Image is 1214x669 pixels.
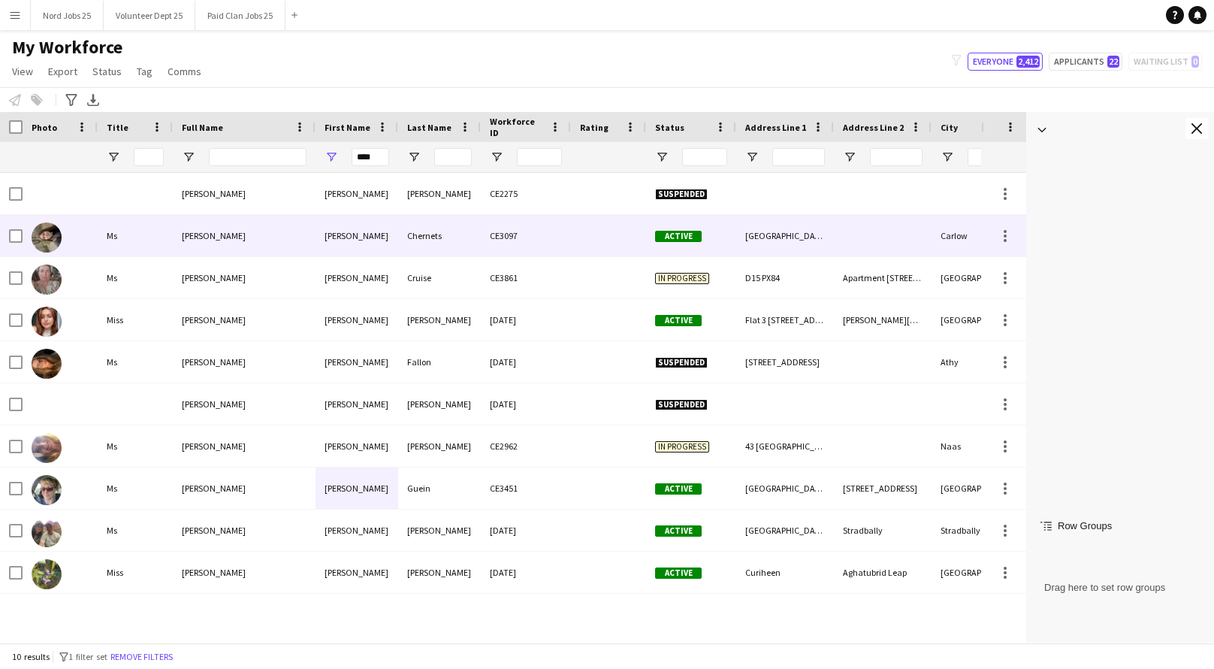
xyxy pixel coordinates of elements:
[736,510,834,551] div: [GEOGRAPHIC_DATA]
[168,65,201,78] span: Comms
[32,559,62,589] img: Jenny Rowden Omahony
[932,257,1022,298] div: [GEOGRAPHIC_DATA] 15
[932,215,1022,256] div: Carlow
[131,62,159,81] a: Tag
[316,383,398,425] div: [PERSON_NAME]
[182,483,246,494] span: [PERSON_NAME]
[398,425,481,467] div: [PERSON_NAME]
[655,568,702,579] span: Active
[932,425,1022,467] div: Naas
[1035,542,1205,634] span: Drag here to set row groups
[398,510,481,551] div: [PERSON_NAME]
[209,148,307,166] input: Full Name Filter Input
[941,122,958,133] span: City
[398,383,481,425] div: [PERSON_NAME]
[182,567,246,578] span: [PERSON_NAME]
[655,231,702,242] span: Active
[48,65,77,78] span: Export
[932,299,1022,341] div: [GEOGRAPHIC_DATA]
[32,349,62,379] img: Jenny Fallon
[98,468,173,509] div: Ms
[32,222,62,253] img: Jennifer Chernets
[98,510,173,551] div: Ms
[736,425,834,467] div: 43 [GEOGRAPHIC_DATA]
[941,150,954,164] button: Open Filter Menu
[834,468,932,509] div: [STREET_ADDRESS]
[968,53,1043,71] button: Everyone2,412
[68,651,107,662] span: 1 filter set
[98,552,173,593] div: Miss
[182,356,246,368] span: [PERSON_NAME]
[655,357,708,368] span: Suspended
[62,91,80,109] app-action-btn: Advanced filters
[398,215,481,256] div: Chernets
[316,425,398,467] div: [PERSON_NAME]
[398,468,481,509] div: Guein
[745,150,759,164] button: Open Filter Menu
[104,1,195,30] button: Volunteer Dept 25
[32,517,62,547] img: Jenny Murphy
[182,398,246,410] span: [PERSON_NAME]
[736,257,834,298] div: D15 PX84
[1049,53,1122,71] button: Applicants22
[834,299,932,341] div: [PERSON_NAME][GEOGRAPHIC_DATA]
[481,552,571,593] div: [DATE]
[182,150,195,164] button: Open Filter Menu
[434,148,472,166] input: Last Name Filter Input
[481,468,571,509] div: CE3451
[834,510,932,551] div: Stradbally
[655,441,709,453] span: In progress
[182,525,246,536] span: [PERSON_NAME]
[32,433,62,463] img: Jenny Gallagher
[398,257,481,298] div: Cruise
[182,314,246,325] span: [PERSON_NAME]
[655,273,709,284] span: In progress
[834,552,932,593] div: Aghatubrid Leap
[182,122,223,133] span: Full Name
[772,148,825,166] input: Address Line 1 Filter Input
[316,215,398,256] div: [PERSON_NAME]
[745,122,806,133] span: Address Line 1
[107,122,128,133] span: Title
[316,510,398,551] div: [PERSON_NAME]
[736,468,834,509] div: [GEOGRAPHIC_DATA]
[12,65,33,78] span: View
[655,150,669,164] button: Open Filter Menu
[655,399,708,410] span: Suspended
[481,299,571,341] div: [DATE]
[655,483,702,495] span: Active
[736,341,834,383] div: [STREET_ADDRESS]
[490,150,503,164] button: Open Filter Menu
[407,122,451,133] span: Last Name
[325,150,338,164] button: Open Filter Menu
[517,148,562,166] input: Workforce ID Filter Input
[316,257,398,298] div: [PERSON_NAME]
[481,383,571,425] div: [DATE]
[316,173,398,214] div: [PERSON_NAME]
[968,148,1013,166] input: City Filter Input
[6,62,39,81] a: View
[655,189,708,200] span: Suspended
[398,299,481,341] div: [PERSON_NAME]
[107,150,120,164] button: Open Filter Menu
[98,215,173,256] div: Ms
[580,122,609,133] span: Rating
[481,257,571,298] div: CE3861
[932,510,1022,551] div: Stradbally
[843,122,904,133] span: Address Line 2
[1058,520,1112,531] span: Row Groups
[932,341,1022,383] div: Athy
[31,1,104,30] button: Nord Jobs 25
[84,91,102,109] app-action-btn: Export XLSX
[182,272,246,283] span: [PERSON_NAME]
[834,257,932,298] div: Apartment [STREET_ADDRESS]
[316,299,398,341] div: [PERSON_NAME]
[86,62,128,81] a: Status
[1107,56,1119,68] span: 22
[655,315,702,326] span: Active
[98,299,173,341] div: Miss
[843,150,856,164] button: Open Filter Menu
[32,475,62,505] img: Jenny Guein
[655,525,702,537] span: Active
[655,122,684,133] span: Status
